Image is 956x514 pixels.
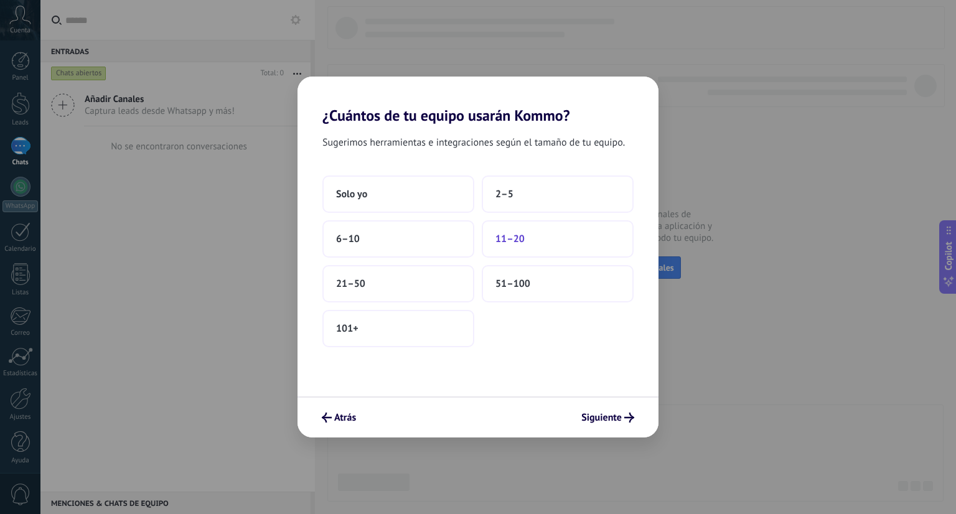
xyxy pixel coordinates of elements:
[322,310,474,347] button: 101+
[316,407,362,428] button: Atrás
[576,407,640,428] button: Siguiente
[322,134,625,151] span: Sugerimos herramientas e integraciones según el tamaño de tu equipo.
[495,278,530,290] span: 51–100
[322,265,474,302] button: 21–50
[581,413,622,422] span: Siguiente
[336,278,365,290] span: 21–50
[298,77,658,124] h2: ¿Cuántos de tu equipo usarán Kommo?
[336,188,367,200] span: Solo yo
[322,175,474,213] button: Solo yo
[336,233,360,245] span: 6–10
[482,265,634,302] button: 51–100
[322,220,474,258] button: 6–10
[495,188,513,200] span: 2–5
[482,220,634,258] button: 11–20
[482,175,634,213] button: 2–5
[495,233,525,245] span: 11–20
[336,322,358,335] span: 101+
[334,413,356,422] span: Atrás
